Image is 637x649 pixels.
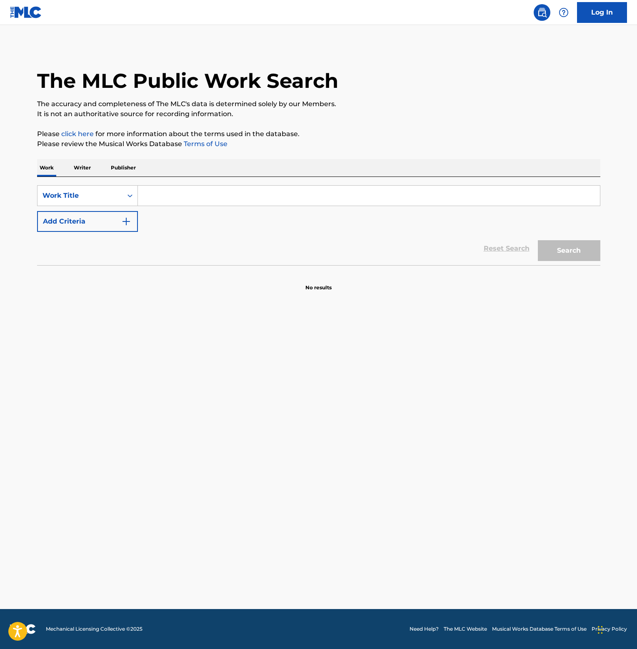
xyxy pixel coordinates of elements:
a: Privacy Policy [592,625,627,633]
a: Musical Works Database Terms of Use [492,625,587,633]
p: Please for more information about the terms used in the database. [37,129,600,139]
div: Help [555,4,572,21]
span: Mechanical Licensing Collective © 2025 [46,625,142,633]
a: Terms of Use [182,140,227,148]
div: Drag [598,617,603,642]
p: No results [305,274,332,291]
iframe: Chat Widget [595,609,637,649]
img: logo [10,624,36,634]
p: It is not an authoritative source for recording information. [37,109,600,119]
img: help [559,7,569,17]
img: MLC Logo [10,6,42,18]
img: 9d2ae6d4665cec9f34b9.svg [121,216,131,226]
a: Need Help? [410,625,439,633]
a: Log In [577,2,627,23]
a: Public Search [534,4,550,21]
img: search [537,7,547,17]
div: Work Title [42,191,117,201]
form: Search Form [37,185,600,265]
p: The accuracy and completeness of The MLC's data is determined solely by our Members. [37,99,600,109]
a: The MLC Website [444,625,487,633]
p: Please review the Musical Works Database [37,139,600,149]
p: Publisher [108,159,138,177]
h1: The MLC Public Work Search [37,68,338,93]
p: Writer [71,159,93,177]
p: Work [37,159,56,177]
a: click here [61,130,94,138]
button: Add Criteria [37,211,138,232]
